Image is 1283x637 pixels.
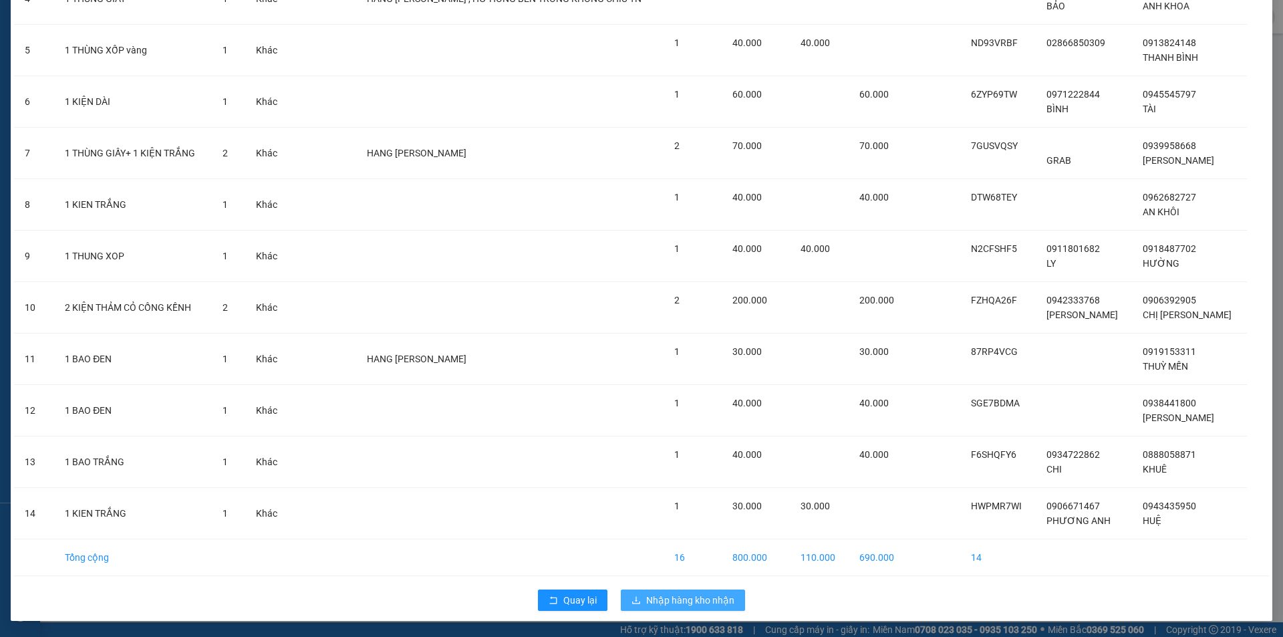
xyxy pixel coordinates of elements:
span: 0919153311 [1143,346,1196,357]
td: 11 [14,334,54,385]
span: THUỲ MẾN [1143,361,1188,372]
span: 0942333768 [1046,295,1100,305]
td: 800.000 [722,539,791,576]
td: 6 [14,76,54,128]
span: 0971222844 [1046,89,1100,100]
td: 1 BAO ĐEN [54,385,212,436]
span: CHI [1046,464,1062,475]
span: CHỊ [PERSON_NAME] [1143,309,1232,320]
span: THANH BÌNH [1143,52,1198,63]
span: 1 [674,37,680,48]
span: LY [1046,258,1056,269]
span: 0943435950 [1143,501,1196,511]
span: 0962682727 [1143,192,1196,203]
td: Khác [245,128,290,179]
span: PHƯƠNG ANH [1046,515,1111,526]
span: FZHQA26F [971,295,1017,305]
td: Khác [245,282,290,334]
span: 0906392905 [1143,295,1196,305]
span: 30.000 [732,501,762,511]
span: 1 [674,398,680,408]
span: 0938441800 [1143,398,1196,408]
span: HANG [PERSON_NAME] [367,354,466,364]
span: 0934722862 [1046,449,1100,460]
span: 60.000 [732,89,762,100]
span: 0945545797 [1143,89,1196,100]
span: 02866850309 [1046,37,1105,48]
span: 1 [223,251,228,261]
span: GRAB [1046,155,1071,166]
td: Khác [245,436,290,488]
td: 110.000 [790,539,848,576]
span: SGE7BDMA [971,398,1020,408]
span: 2 [223,148,228,158]
span: 0913824148 [1143,37,1196,48]
span: 60.000 [859,89,889,100]
td: 1 BAO ĐEN [54,334,212,385]
span: [PERSON_NAME] [1046,309,1118,320]
span: 2 [223,302,228,313]
span: 1 [674,449,680,460]
td: 7 [14,128,54,179]
td: 690.000 [849,539,907,576]
span: 0939958668 [1143,140,1196,151]
span: 1 [674,192,680,203]
td: 1 KIEN TRẮNG [54,488,212,539]
td: 9 [14,231,54,282]
td: Khác [245,179,290,231]
span: KHUÊ [1143,464,1167,475]
span: HWPMR7WI [971,501,1022,511]
span: 40.000 [732,398,762,408]
td: 10 [14,282,54,334]
span: 40.000 [801,243,830,254]
span: TÀI [1143,104,1156,114]
td: Khác [245,334,290,385]
span: 40.000 [732,243,762,254]
span: HƯỜNG [1143,258,1179,269]
span: Quay lại [563,593,597,608]
td: Khác [245,488,290,539]
span: ND93VRBF [971,37,1018,48]
span: 1 [223,199,228,210]
span: 1 [674,346,680,357]
span: N2CFSHF5 [971,243,1017,254]
span: 0918487702 [1143,243,1196,254]
span: 30.000 [859,346,889,357]
td: 1 KIEN TRẮNG [54,179,212,231]
td: 14 [960,539,1035,576]
span: 1 [674,89,680,100]
span: 40.000 [801,37,830,48]
span: HUỆ [1143,515,1161,526]
span: [PERSON_NAME] [1143,412,1214,423]
td: Tổng cộng [54,539,212,576]
span: [PERSON_NAME] [1143,155,1214,166]
span: Nhập hàng kho nhận [646,593,734,608]
td: Khác [245,25,290,76]
span: 30.000 [732,346,762,357]
span: 40.000 [859,398,889,408]
span: HANG [PERSON_NAME] [367,148,466,158]
span: 1 [223,405,228,416]
span: DTW68TEY [971,192,1017,203]
span: 0911801682 [1046,243,1100,254]
span: 2 [674,295,680,305]
td: 1 KIỆN DÀI [54,76,212,128]
span: 70.000 [732,140,762,151]
td: Khác [245,76,290,128]
span: 0906671467 [1046,501,1100,511]
span: 40.000 [732,449,762,460]
button: rollbackQuay lại [538,590,607,611]
span: 200.000 [859,295,894,305]
span: BÌNH [1046,104,1068,114]
span: 40.000 [732,192,762,203]
td: 12 [14,385,54,436]
td: 14 [14,488,54,539]
span: 1 [674,501,680,511]
span: 200.000 [732,295,767,305]
span: 1 [223,457,228,467]
td: Khác [245,385,290,436]
span: 0888058871 [1143,449,1196,460]
td: 16 [664,539,721,576]
td: 1 THUNG XOP [54,231,212,282]
span: F6SHQFY6 [971,449,1016,460]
